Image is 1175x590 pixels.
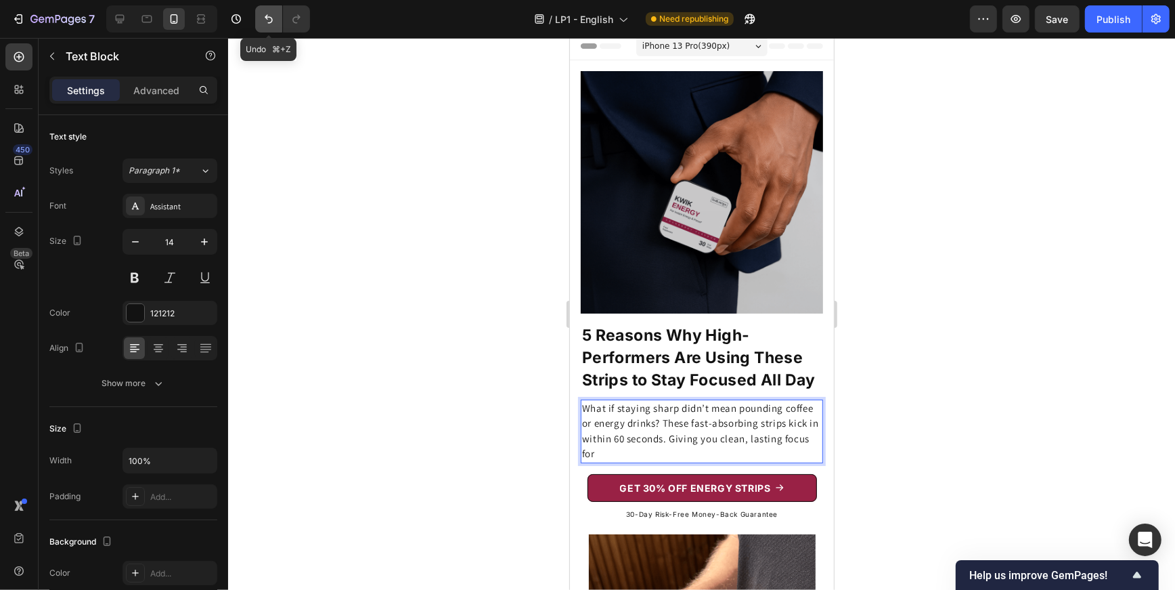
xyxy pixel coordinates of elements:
div: Beta [10,248,32,259]
p: 7 [89,11,95,27]
div: Align [49,339,87,358]
button: Show more [49,371,217,396]
button: Show survey - Help us improve GemPages! [969,567,1145,583]
div: Color [49,307,70,319]
span: Help us improve GemPages! [969,569,1129,582]
div: Undo/Redo [255,5,310,33]
span: / [549,12,552,26]
input: Auto [123,448,217,473]
span: Save [1046,14,1069,25]
div: Open Intercom Messenger [1129,524,1161,556]
div: 450 [13,144,32,155]
div: Add... [150,568,214,580]
div: Size [49,232,85,251]
p: Settings [67,83,105,98]
div: Font [49,200,66,212]
span: Paragraph 1* [129,165,180,177]
div: Size [49,420,85,438]
div: Assistant [150,201,214,213]
p: Advanced [133,83,179,98]
iframe: Design area [570,38,834,590]
div: Color [49,567,70,579]
div: Background [49,533,115,551]
div: Show more [102,377,165,390]
span: Need republishing [659,13,728,25]
span: LP1 - English [555,12,613,26]
div: Publish [1096,12,1130,26]
div: Text style [49,131,87,143]
button: 7 [5,5,101,33]
p: Text Block [66,48,181,64]
button: Save [1035,5,1080,33]
button: Paragraph 1* [123,159,217,183]
div: Width [49,455,72,467]
button: Publish [1085,5,1142,33]
div: Padding [49,490,81,503]
div: 121212 [150,308,214,320]
div: Styles [49,165,73,177]
div: Add... [150,491,214,503]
